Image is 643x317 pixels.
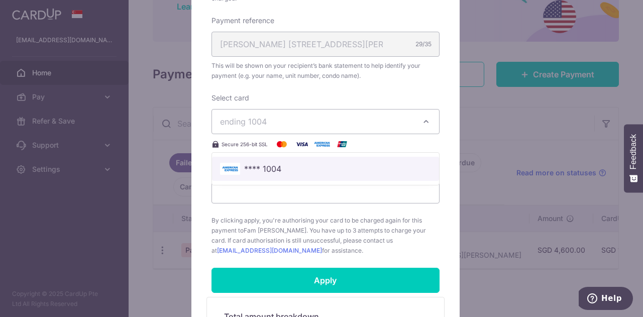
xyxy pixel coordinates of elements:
img: Bank Card [220,163,240,175]
img: Mastercard [272,138,292,150]
span: By clicking apply, you're authorising your card to be charged again for this payment to . You hav... [211,216,440,256]
span: Feedback [629,134,638,169]
span: Fam [PERSON_NAME] [244,227,306,234]
label: Select card [211,93,249,103]
img: American Express [312,138,332,150]
button: ending 1004 [211,109,440,134]
button: Feedback - Show survey [624,124,643,192]
span: Secure 256-bit SSL [222,140,268,148]
label: Payment reference [211,16,274,26]
iframe: Opens a widget where you can find more information [579,287,633,312]
span: This will be shown on your recipient’s bank statement to help identify your payment (e.g. your na... [211,61,440,81]
img: UnionPay [332,138,352,150]
img: Visa [292,138,312,150]
div: 29/35 [415,39,432,49]
span: ending 1004 [220,117,267,127]
input: Apply [211,268,440,293]
a: [EMAIL_ADDRESS][DOMAIN_NAME] [217,247,322,254]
